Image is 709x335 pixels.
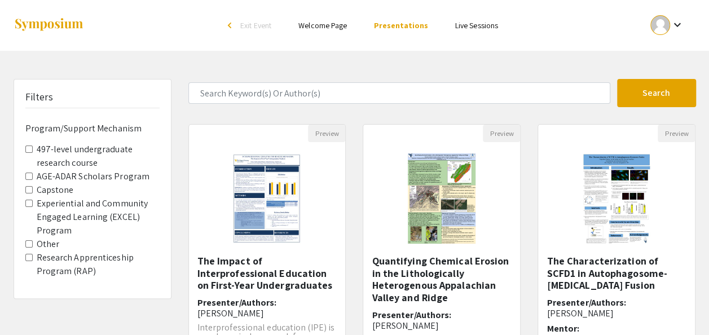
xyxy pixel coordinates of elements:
[25,123,160,134] h6: Program/Support Mechanism
[8,284,48,327] iframe: Chat
[547,255,686,292] h5: The Characterization of SCFD1 in Autophagosome-[MEDICAL_DATA] Fusion
[617,79,696,107] button: Search
[222,142,312,255] img: <p>The Impact of Interprofessional Education on First-Year Undergraduates</p>
[670,18,684,32] mat-icon: Expand account dropdown
[547,297,686,319] h6: Presenter/Authors:
[37,170,150,183] label: AGE-ADAR Scholars Program
[308,125,345,142] button: Preview
[188,82,610,104] input: Search Keyword(s) Or Author(s)
[197,255,337,292] h5: The Impact of Interprofessional Education on First-Year Undergraduates
[37,251,160,278] label: Research Apprenticeship Program (RAP)
[197,297,337,319] h6: Presenter/Authors:
[37,197,160,237] label: Experiential and Community Engaged Learning (EXCEL) Program
[658,125,695,142] button: Preview
[298,20,347,30] a: Welcome Page
[638,12,695,38] button: Expand account dropdown
[372,320,438,332] span: [PERSON_NAME]
[547,323,579,334] span: Mentor:
[37,237,60,251] label: Other
[228,22,235,29] div: arrow_back_ios
[240,20,271,30] span: Exit Event
[547,307,613,319] span: [PERSON_NAME]
[571,142,662,255] img: <p><strong>The Characterization of SCFD1 in Autophagosome-Lysosome Fusion </strong></p>
[37,143,160,170] label: 497-level undergraduate research course
[374,20,428,30] a: Presentations
[14,17,84,33] img: Symposium by ForagerOne
[25,91,54,103] h5: Filters
[372,310,512,331] h6: Presenter/Authors:
[397,142,487,255] img: <p>Quantifying Chemical Erosion in the Lithologically Heterogenous Appalachian Valley and Ridge</p>
[197,307,264,319] span: [PERSON_NAME]
[455,20,498,30] a: Live Sessions
[372,255,512,303] h5: Quantifying Chemical Erosion in the Lithologically Heterogenous Appalachian Valley and Ridge
[37,183,74,197] label: Capstone
[483,125,520,142] button: Preview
